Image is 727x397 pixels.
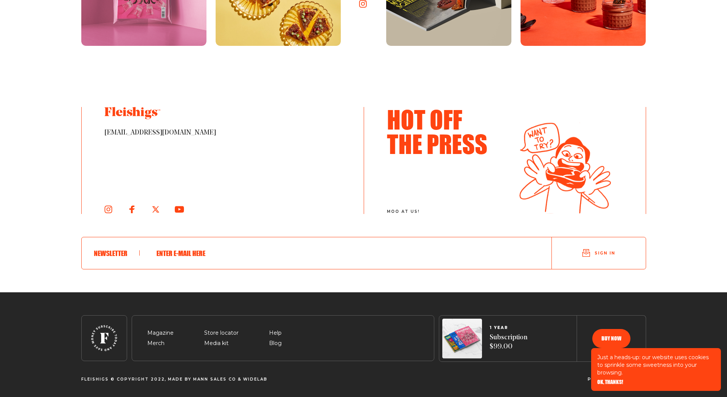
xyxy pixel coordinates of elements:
a: Store locator [204,329,239,336]
img: Magazines image [442,319,482,358]
p: Just a heads-up: our website uses cookies to sprinkle some sweetness into your browsing. [597,353,715,376]
span: Subscription $99.00 [490,333,527,352]
a: Merch [147,340,164,347]
span: Sign in [595,250,615,256]
span: Merch [147,339,164,348]
a: Media kit [204,340,229,347]
a: Magazine [147,329,174,336]
a: Blog [269,340,282,347]
span: Privacy and terms [588,377,645,382]
span: Buy now [601,336,621,341]
span: [EMAIL_ADDRESS][DOMAIN_NAME] [105,128,341,138]
span: & [238,377,242,382]
button: Buy now [592,329,630,348]
a: Privacy and terms [588,377,645,381]
span: Help [269,329,282,338]
span: moo at us! [387,209,502,214]
button: Sign in [552,240,646,266]
a: Help [269,329,282,336]
a: Widelab [243,377,268,382]
a: Mann Sales CO [193,377,236,382]
span: Magazine [147,329,174,338]
span: Store locator [204,329,239,338]
span: Media kit [204,339,229,348]
h3: Hot Off The Press [387,107,498,156]
span: 1 YEAR [490,326,527,330]
h6: Newsletter [94,249,140,258]
button: OK, THANKS! [597,379,623,385]
span: Made By [168,377,192,382]
span: , [165,377,166,382]
span: Mann Sales CO [193,377,236,382]
span: Fleishigs © Copyright 2022 [81,377,165,382]
span: Blog [269,339,282,348]
span: Widelab [243,377,268,382]
input: Enter e-mail here [152,243,527,263]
